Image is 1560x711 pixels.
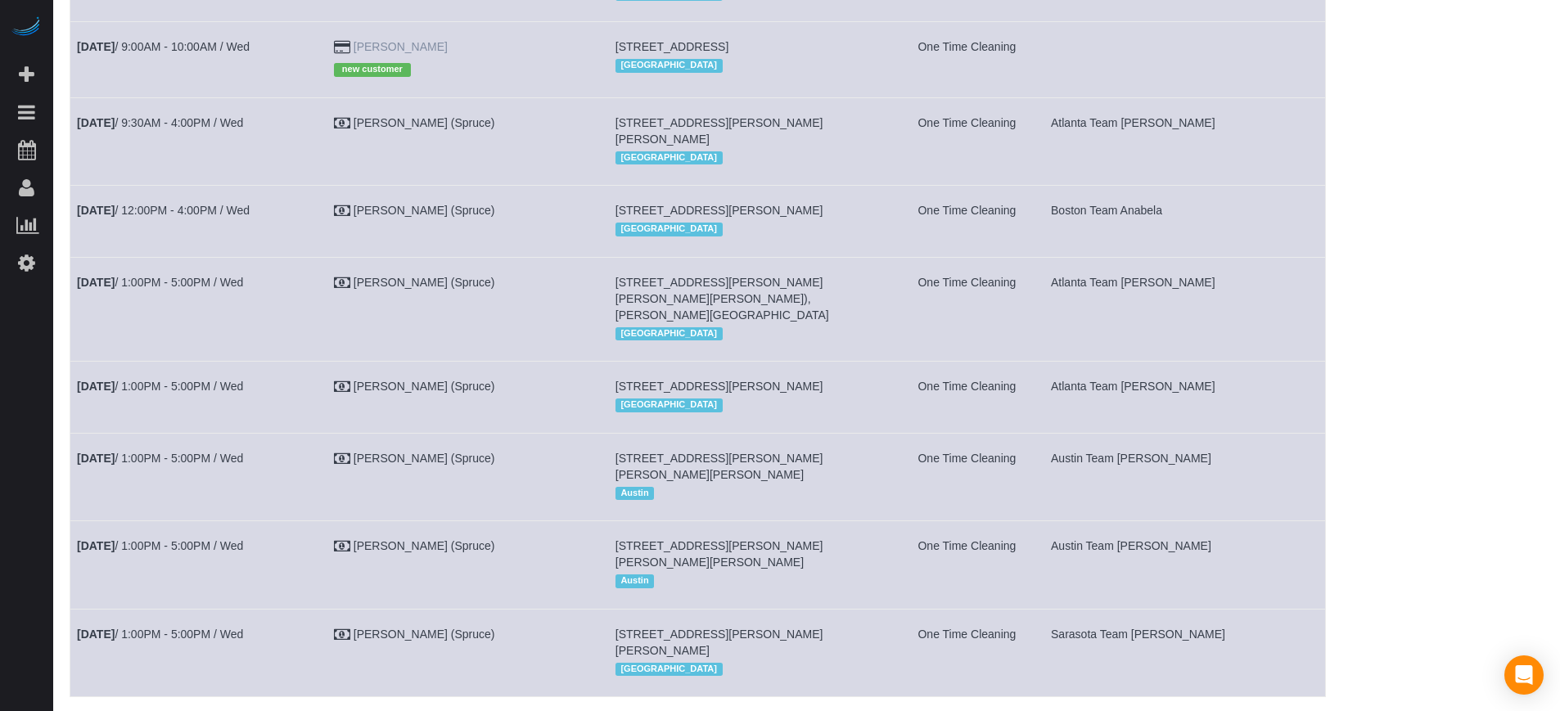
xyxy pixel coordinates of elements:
div: Open Intercom Messenger [1504,655,1544,695]
a: [DATE]/ 1:00PM - 5:00PM / Wed [77,628,243,641]
td: Assigned to [1044,22,1326,97]
span: new customer [334,63,411,76]
div: Location [615,323,883,344]
td: Service location [608,186,890,257]
i: Check Payment [334,118,350,129]
td: Service location [608,362,890,433]
td: Frequency [890,521,1044,609]
span: [GEOGRAPHIC_DATA] [615,223,723,236]
td: Frequency [890,186,1044,257]
td: Frequency [890,22,1044,97]
td: Customer [327,362,608,433]
a: [DATE]/ 1:00PM - 5:00PM / Wed [77,276,243,289]
td: Frequency [890,257,1044,361]
td: Assigned to [1044,521,1326,609]
span: Austin [615,574,654,587]
td: Service location [608,521,890,609]
td: Assigned to [1044,433,1326,520]
td: Customer [327,521,608,609]
b: [DATE] [77,452,115,465]
b: [DATE] [77,380,115,393]
i: Check Payment [334,453,350,465]
i: Check Payment [334,205,350,217]
td: Schedule date [70,609,327,696]
span: [STREET_ADDRESS] [615,40,728,53]
td: Schedule date [70,433,327,520]
td: Frequency [890,97,1044,185]
b: [DATE] [77,40,115,53]
span: [STREET_ADDRESS][PERSON_NAME] [615,204,823,217]
a: [PERSON_NAME] (Spruce) [354,276,495,289]
div: Location [615,147,883,169]
span: [STREET_ADDRESS][PERSON_NAME][PERSON_NAME] [615,116,823,146]
td: Assigned to [1044,97,1326,185]
div: Location [615,570,883,592]
span: Austin [615,487,654,500]
span: [STREET_ADDRESS][PERSON_NAME][PERSON_NAME][PERSON_NAME] [615,452,823,481]
td: Assigned to [1044,609,1326,696]
td: Service location [608,257,890,361]
span: [GEOGRAPHIC_DATA] [615,151,723,164]
a: [DATE]/ 9:30AM - 4:00PM / Wed [77,116,243,129]
i: Check Payment [334,277,350,289]
span: [STREET_ADDRESS][PERSON_NAME][PERSON_NAME] [615,628,823,657]
td: Service location [608,433,890,520]
i: Check Payment [334,629,350,641]
i: Check Payment [334,381,350,393]
td: Frequency [890,362,1044,433]
td: Customer [327,22,608,97]
td: Schedule date [70,362,327,433]
td: Schedule date [70,22,327,97]
i: Check Payment [334,541,350,552]
td: Service location [608,97,890,185]
b: [DATE] [77,276,115,289]
td: Customer [327,433,608,520]
span: [GEOGRAPHIC_DATA] [615,327,723,340]
td: Assigned to [1044,257,1326,361]
a: [PERSON_NAME] (Spruce) [354,539,495,552]
a: [DATE]/ 9:00AM - 10:00AM / Wed [77,40,250,53]
b: [DATE] [77,539,115,552]
a: [DATE]/ 1:00PM - 5:00PM / Wed [77,452,243,465]
a: [PERSON_NAME] (Spruce) [354,628,495,641]
td: Assigned to [1044,362,1326,433]
span: [STREET_ADDRESS][PERSON_NAME][PERSON_NAME][PERSON_NAME] [615,539,823,569]
a: [PERSON_NAME] (Spruce) [354,380,495,393]
b: [DATE] [77,116,115,129]
a: [DATE]/ 1:00PM - 5:00PM / Wed [77,380,243,393]
td: Schedule date [70,257,327,361]
div: Location [615,55,883,76]
td: Customer [327,257,608,361]
span: [STREET_ADDRESS][PERSON_NAME] [615,380,823,393]
td: Schedule date [70,97,327,185]
i: Credit Card Payment [334,42,350,53]
a: [DATE]/ 12:00PM - 4:00PM / Wed [77,204,250,217]
a: [DATE]/ 1:00PM - 5:00PM / Wed [77,539,243,552]
span: [STREET_ADDRESS][PERSON_NAME][PERSON_NAME][PERSON_NAME]), [PERSON_NAME][GEOGRAPHIC_DATA] [615,276,829,322]
td: Customer [327,609,608,696]
div: Location [615,218,883,240]
div: Location [615,394,883,416]
a: [PERSON_NAME] [354,40,448,53]
a: [PERSON_NAME] (Spruce) [354,204,495,217]
b: [DATE] [77,204,115,217]
td: Frequency [890,609,1044,696]
span: [GEOGRAPHIC_DATA] [615,398,723,412]
td: Service location [608,609,890,696]
td: Schedule date [70,521,327,609]
td: Assigned to [1044,186,1326,257]
td: Service location [608,22,890,97]
td: Customer [327,186,608,257]
img: Automaid Logo [10,16,43,39]
div: Location [615,659,883,680]
td: Customer [327,97,608,185]
a: [PERSON_NAME] (Spruce) [354,116,495,129]
b: [DATE] [77,628,115,641]
span: [GEOGRAPHIC_DATA] [615,59,723,72]
td: Frequency [890,433,1044,520]
td: Schedule date [70,186,327,257]
div: Location [615,483,883,504]
span: [GEOGRAPHIC_DATA] [615,663,723,676]
a: [PERSON_NAME] (Spruce) [354,452,495,465]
